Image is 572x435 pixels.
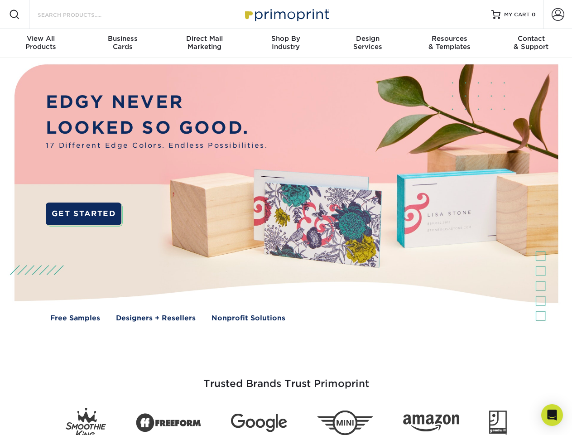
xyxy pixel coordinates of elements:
input: SEARCH PRODUCTS..... [37,9,125,20]
span: 0 [532,11,536,18]
span: Direct Mail [163,34,245,43]
a: Shop ByIndustry [245,29,327,58]
a: Designers + Resellers [116,313,196,324]
p: LOOKED SO GOOD. [46,115,268,141]
a: Resources& Templates [409,29,490,58]
img: Goodwill [489,411,507,435]
a: Contact& Support [490,29,572,58]
img: Primoprint [241,5,332,24]
span: MY CART [504,11,530,19]
div: Services [327,34,409,51]
div: Industry [245,34,327,51]
iframe: Google Customer Reviews [2,407,77,432]
h3: Trusted Brands Trust Primoprint [21,356,551,401]
span: Shop By [245,34,327,43]
div: Cards [82,34,163,51]
span: 17 Different Edge Colors. Endless Possibilities. [46,140,268,151]
img: Amazon [403,415,459,432]
div: Open Intercom Messenger [541,404,563,426]
div: Marketing [163,34,245,51]
p: EDGY NEVER [46,89,268,115]
a: Direct MailMarketing [163,29,245,58]
a: Nonprofit Solutions [211,313,285,324]
div: & Templates [409,34,490,51]
img: Google [231,414,287,432]
a: DesignServices [327,29,409,58]
a: GET STARTED [46,203,121,225]
span: Design [327,34,409,43]
span: Contact [490,34,572,43]
a: Free Samples [50,313,100,324]
span: Business [82,34,163,43]
div: & Support [490,34,572,51]
span: Resources [409,34,490,43]
a: BusinessCards [82,29,163,58]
